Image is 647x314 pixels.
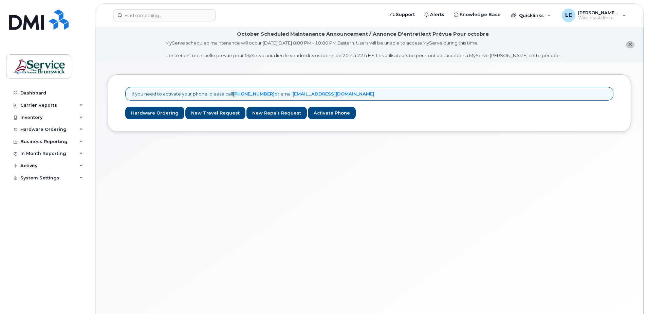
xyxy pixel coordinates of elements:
[125,107,184,119] a: Hardware Ordering
[626,41,634,48] button: close notification
[233,91,275,97] a: [PHONE_NUMBER]
[165,40,561,59] div: MyServe scheduled maintenance will occur [DATE][DATE] 8:00 PM - 10:00 PM Eastern. Users will be u...
[132,91,374,97] p: If you need to activate your phone, please call or email
[246,107,307,119] a: New Repair Request
[308,107,356,119] a: Activate Phone
[293,91,374,97] a: [EMAIL_ADDRESS][DOMAIN_NAME]
[237,31,489,38] div: October Scheduled Maintenance Announcement / Annonce D'entretient Prévue Pour octobre
[185,107,245,119] a: New Travel Request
